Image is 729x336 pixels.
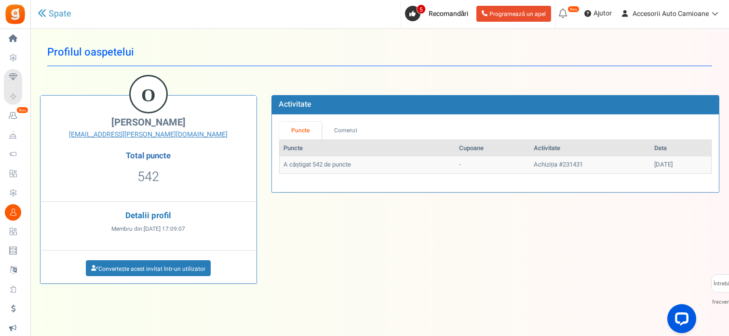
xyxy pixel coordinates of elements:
font: Programează un apel [489,10,546,18]
font: - [459,160,461,169]
a: Puncte [279,122,322,140]
font: Comenzi [334,126,357,135]
font: Puncte [283,143,303,153]
font: Accesorii Auto Camioane [633,9,709,19]
font: Nou [570,7,577,12]
font: 542 [137,167,159,186]
a: 5 Recomandări [405,6,473,21]
a: Comenzi [322,122,369,140]
font: Total puncte [126,150,171,162]
img: Gratificație [4,3,26,25]
font: Nou [19,108,26,113]
font: Membru din: [111,225,144,233]
font: Convertește acest invitat într-un utilizator [98,264,205,273]
a: [EMAIL_ADDRESS][PERSON_NAME][DOMAIN_NAME] [48,130,249,140]
font: Data [654,143,667,153]
font: Puncte [291,126,310,135]
font: O [141,85,156,105]
a: Ajutor [580,6,616,21]
font: [EMAIL_ADDRESS][PERSON_NAME][DOMAIN_NAME] [69,129,228,140]
font: Profilul oaspetelui [47,44,134,60]
font: A câștigat 542 de puncte [283,160,351,169]
font: Ajutor [594,8,612,18]
font: 5 [419,5,423,14]
font: Achiziția #231431 [534,160,583,169]
font: Recomandări [429,9,469,19]
font: [DATE] 17:09:07 [144,225,185,233]
font: Cupoane [459,143,484,153]
a: Convertește acest invitat într-un utilizator [86,260,211,276]
font: Activitate [534,143,560,153]
font: Activitate [279,98,311,110]
font: [DATE] [654,160,673,169]
a: Programează un apel [476,6,551,22]
font: Detalii profil [125,210,171,222]
a: Nou [4,108,26,124]
font: [PERSON_NAME] [111,115,186,129]
i: Convertit [91,265,98,271]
